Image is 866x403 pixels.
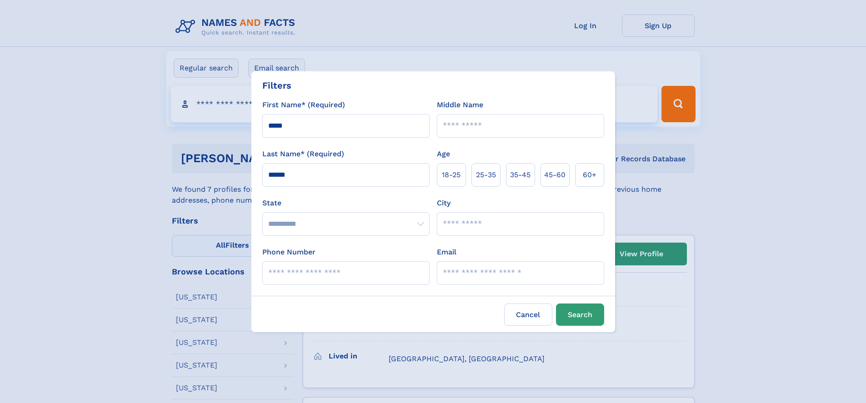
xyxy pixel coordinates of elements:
[437,247,456,258] label: Email
[262,198,430,209] label: State
[476,169,496,180] span: 25‑35
[544,169,566,180] span: 45‑60
[442,169,461,180] span: 18‑25
[583,169,596,180] span: 60+
[262,149,344,159] label: Last Name* (Required)
[510,169,531,180] span: 35‑45
[437,100,483,110] label: Middle Name
[262,247,315,258] label: Phone Number
[556,303,604,326] button: Search
[437,149,450,159] label: Age
[437,198,451,209] label: City
[504,303,552,326] label: Cancel
[262,79,291,92] div: Filters
[262,100,345,110] label: First Name* (Required)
